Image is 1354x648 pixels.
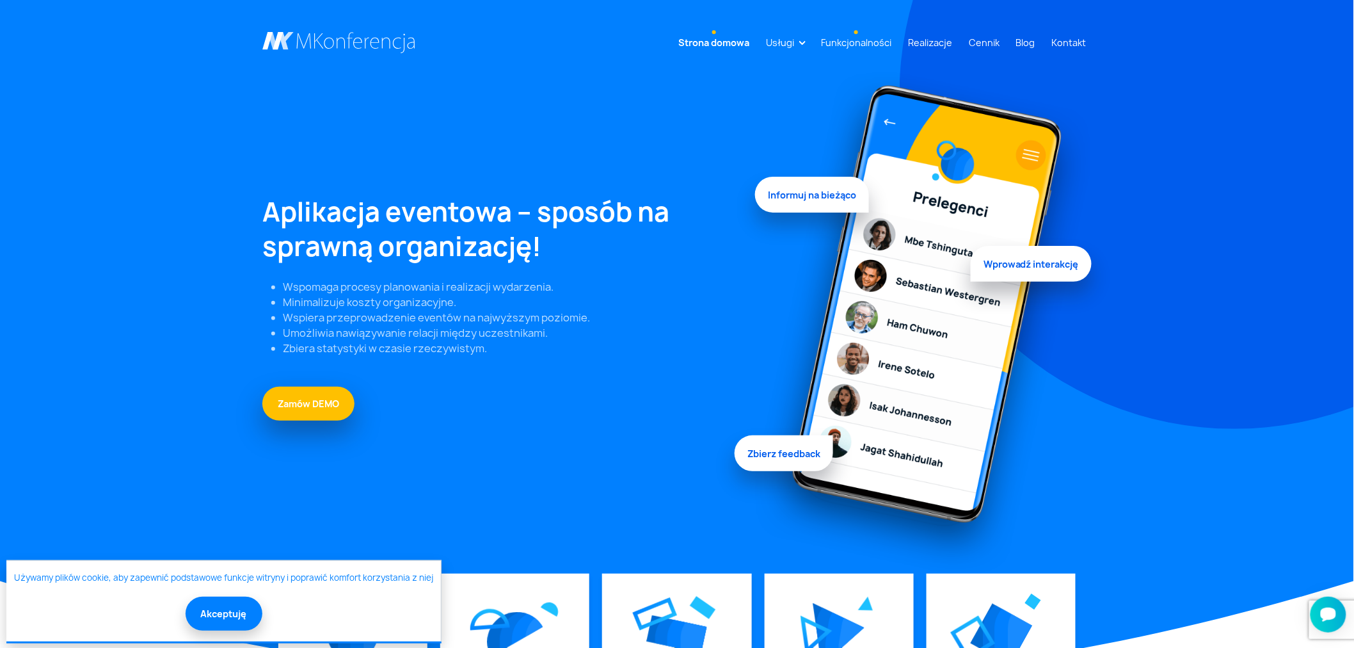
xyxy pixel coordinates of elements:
a: Blog [1011,31,1040,54]
li: Wspomaga procesy planowania i realizacji wydarzenia. [283,279,740,295]
img: Graficzny element strony [470,609,510,631]
img: Graficzny element strony [755,72,1092,574]
a: Funkcjonalności [816,31,896,54]
iframe: Smartsupp widget button [1310,597,1346,633]
span: Zbierz feedback [735,432,833,467]
span: Wprowadź interakcję [971,242,1092,278]
button: Akceptuję [186,597,262,631]
img: Graficzny element strony [628,588,682,640]
h1: Aplikacja eventowa – sposób na sprawną organizację! [262,195,740,264]
a: Strona domowa [673,31,754,54]
img: Graficzny element strony [1024,594,1041,610]
li: Minimalizuje koszty organizacyjne. [283,295,740,310]
a: Usługi [761,31,799,54]
a: Używamy plików cookie, aby zapewnić podstawowe funkcje witryny i poprawić komfort korzystania z niej [14,572,433,585]
li: Zbiera statystyki w czasie rzeczywistym. [283,341,740,356]
img: Graficzny element strony [858,596,873,611]
a: Cennik [964,31,1005,54]
a: Kontakt [1047,31,1092,54]
li: Wspiera przeprowadzenie eventów na najwyższym poziomie. [283,310,740,325]
img: Graficzny element strony [541,603,559,617]
span: Informuj na bieżąco [755,181,869,216]
li: Umożliwia nawiązywanie relacji między uczestnikami. [283,325,740,341]
a: Realizacje [903,31,957,54]
a: Zamów DEMO [262,387,354,421]
img: Graficzny element strony [690,596,716,619]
